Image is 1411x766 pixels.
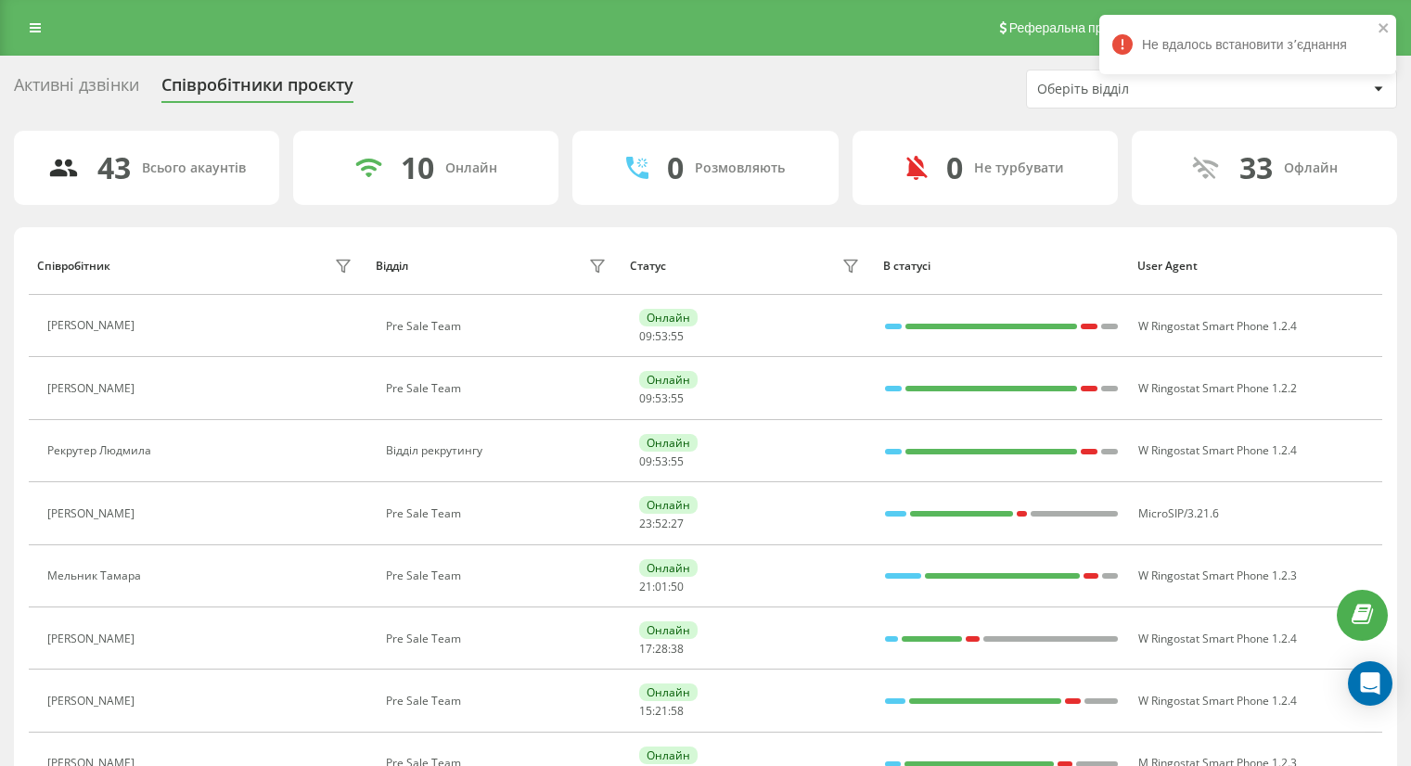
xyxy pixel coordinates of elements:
div: Співробітник [37,260,110,273]
div: Онлайн [639,559,698,577]
span: 21 [639,579,652,594]
div: [PERSON_NAME] [47,382,139,395]
div: Не вдалось встановити зʼєднання [1099,15,1396,74]
div: Онлайн [639,309,698,326]
div: [PERSON_NAME] [47,632,139,645]
span: 50 [671,579,684,594]
div: User Agent [1137,260,1374,273]
div: : : [639,643,684,656]
div: Всього акаунтів [142,160,246,176]
div: : : [639,330,684,343]
div: Статус [630,260,666,273]
span: W Ringostat Smart Phone 1.2.2 [1138,380,1297,396]
div: В статусі [883,260,1120,273]
div: [PERSON_NAME] [47,695,139,708]
div: Pre Sale Team [386,695,611,708]
div: Pre Sale Team [386,382,611,395]
span: 28 [655,641,668,657]
span: W Ringostat Smart Phone 1.2.4 [1138,631,1297,646]
div: Відділ [376,260,408,273]
div: Рекрутер Людмила [47,444,156,457]
div: [PERSON_NAME] [47,319,139,332]
div: Pre Sale Team [386,320,611,333]
span: 53 [655,328,668,344]
span: 09 [639,328,652,344]
span: 55 [671,390,684,406]
div: : : [639,455,684,468]
div: 0 [667,150,684,185]
div: : : [639,581,684,594]
div: [PERSON_NAME] [47,507,139,520]
span: 27 [671,516,684,531]
div: Активні дзвінки [14,75,139,104]
span: 58 [671,703,684,719]
span: 17 [639,641,652,657]
span: MicroSIP/3.21.6 [1138,505,1219,521]
div: Pre Sale Team [386,507,611,520]
div: Мельник Тамара [47,569,146,582]
span: 15 [639,703,652,719]
div: 0 [946,150,963,185]
div: Онлайн [639,371,698,389]
span: 55 [671,453,684,469]
div: Відділ рекрутингу [386,444,611,457]
div: Не турбувати [974,160,1064,176]
span: 38 [671,641,684,657]
div: 33 [1239,150,1273,185]
div: Онлайн [445,160,497,176]
div: Співробітники проєкту [161,75,353,104]
div: Онлайн [639,496,698,514]
span: 09 [639,390,652,406]
span: 23 [639,516,652,531]
span: W Ringostat Smart Phone 1.2.4 [1138,693,1297,709]
div: Онлайн [639,683,698,701]
div: Оберіть відділ [1037,82,1259,97]
span: 52 [655,516,668,531]
span: W Ringostat Smart Phone 1.2.3 [1138,568,1297,583]
span: Реферальна програма [1009,20,1146,35]
div: Онлайн [639,434,698,452]
span: 21 [655,703,668,719]
span: W Ringostat Smart Phone 1.2.4 [1138,318,1297,334]
button: close [1378,20,1391,38]
div: : : [639,392,684,405]
div: : : [639,705,684,718]
span: 53 [655,390,668,406]
span: 01 [655,579,668,594]
div: Pre Sale Team [386,632,611,645]
span: W Ringostat Smart Phone 1.2.4 [1138,442,1297,458]
div: 43 [97,150,131,185]
span: 55 [671,328,684,344]
div: Офлайн [1284,160,1338,176]
div: Open Intercom Messenger [1348,661,1392,706]
div: 10 [401,150,434,185]
span: 09 [639,453,652,469]
div: Онлайн [639,621,698,639]
div: Онлайн [639,747,698,764]
span: 53 [655,453,668,469]
div: Розмовляють [695,160,785,176]
div: : : [639,517,684,530]
div: Pre Sale Team [386,569,611,582]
